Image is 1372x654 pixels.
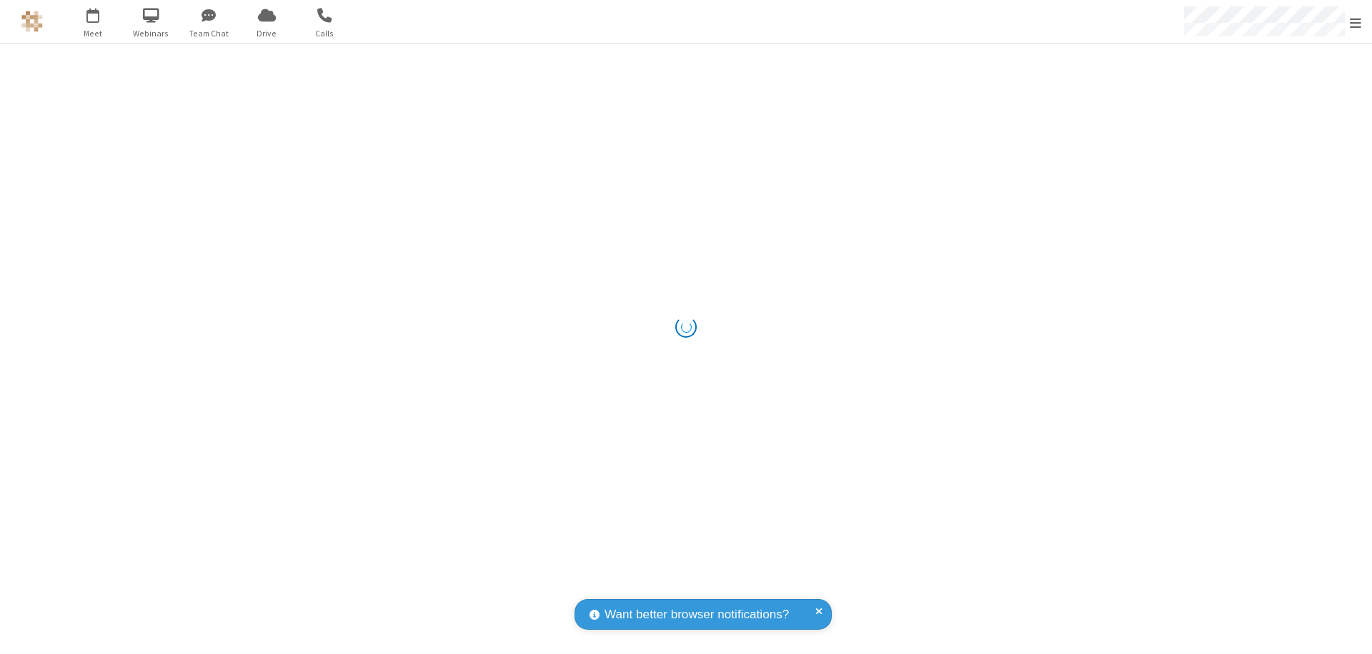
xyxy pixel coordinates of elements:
[182,27,236,40] span: Team Chat
[240,27,294,40] span: Drive
[298,27,352,40] span: Calls
[21,11,43,32] img: QA Selenium DO NOT DELETE OR CHANGE
[605,605,789,624] span: Want better browser notifications?
[124,27,178,40] span: Webinars
[66,27,120,40] span: Meet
